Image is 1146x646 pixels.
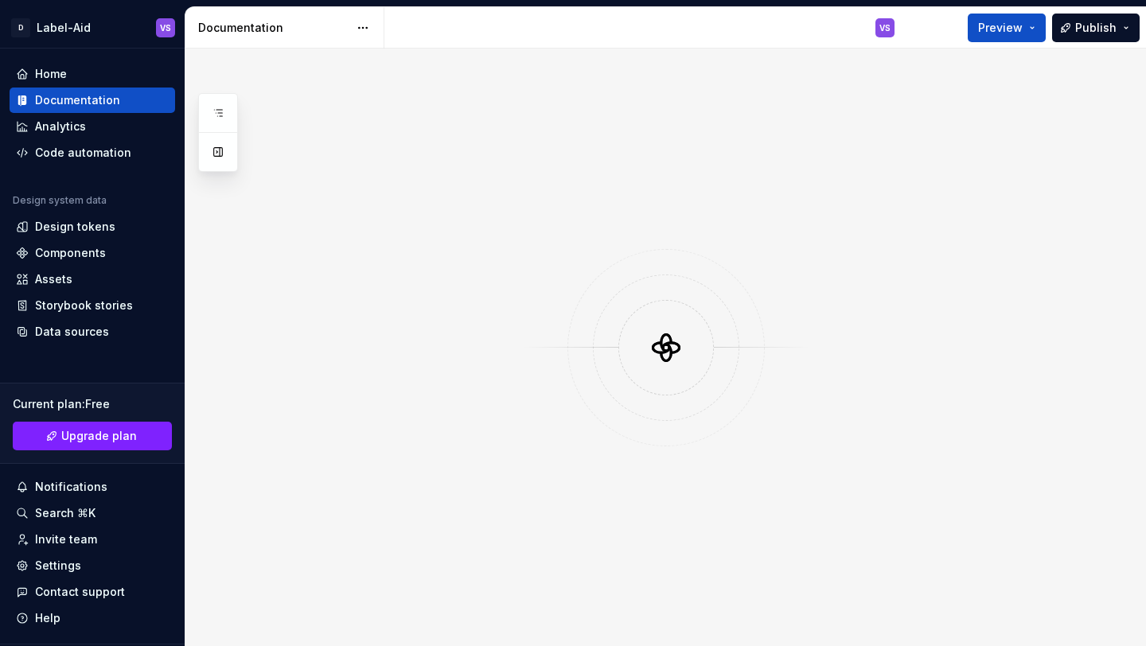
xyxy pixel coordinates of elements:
div: VS [879,21,891,34]
div: Analytics [35,119,86,134]
a: Components [10,240,175,266]
div: Design tokens [35,219,115,235]
span: Publish [1075,20,1117,36]
button: Search ⌘K [10,500,175,526]
div: Invite team [35,531,97,547]
a: Documentation [10,88,175,113]
div: Assets [35,271,72,287]
div: Code automation [35,145,131,161]
div: Documentation [198,20,349,36]
a: Data sources [10,319,175,344]
a: Settings [10,553,175,578]
div: Storybook stories [35,298,133,313]
button: Preview [968,14,1046,42]
div: Current plan : Free [13,396,172,412]
span: Preview [978,20,1023,36]
div: Notifications [35,479,107,495]
div: Design system data [13,194,107,207]
div: Components [35,245,106,261]
span: Upgrade plan [61,428,137,444]
div: Settings [35,558,81,574]
div: Home [35,66,67,82]
div: Label-Aid [37,20,91,36]
a: Code automation [10,140,175,165]
button: DLabel-AidVS [3,10,181,45]
a: Storybook stories [10,293,175,318]
a: Analytics [10,114,175,139]
div: VS [160,21,171,34]
button: Publish [1052,14,1140,42]
div: Search ⌘K [35,505,95,521]
button: Help [10,605,175,631]
a: Design tokens [10,214,175,239]
a: Invite team [10,527,175,552]
div: Help [35,610,60,626]
div: Data sources [35,324,109,340]
button: Contact support [10,579,175,605]
div: D [11,18,30,37]
a: Home [10,61,175,87]
a: Upgrade plan [13,422,172,450]
div: Documentation [35,92,120,108]
div: Contact support [35,584,125,600]
a: Assets [10,267,175,292]
button: Notifications [10,474,175,500]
